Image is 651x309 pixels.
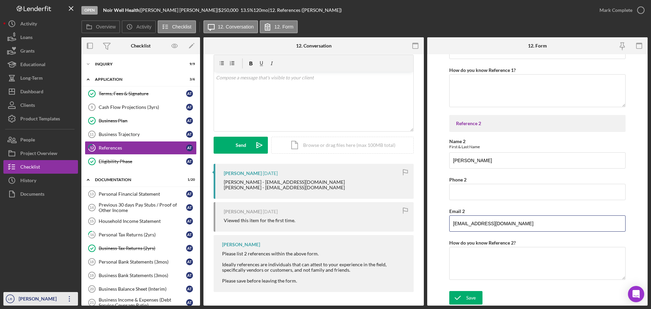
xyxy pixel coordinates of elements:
label: Phone 2 [449,177,467,182]
div: A T [186,144,193,151]
div: Viewed this item for the first time. [224,218,295,223]
time: 2025-09-08 14:46 [263,171,278,176]
button: LR[PERSON_NAME] [3,292,78,306]
div: 3 / 6 [183,77,195,81]
div: A T [186,286,193,292]
div: [PERSON_NAME] - [EMAIL_ADDRESS][DOMAIN_NAME] [PERSON_NAME] - [EMAIL_ADDRESS][DOMAIN_NAME] [224,179,345,190]
div: [PERSON_NAME] [224,209,262,214]
div: Clients [20,98,35,114]
time: 2025-09-08 14:42 [263,209,278,214]
button: Overview [81,20,120,33]
div: Business Income & Expenses (Debt Service Coverage Ratio) [99,297,186,308]
div: First & Last Name [449,144,626,149]
button: Dashboard [3,85,78,98]
div: Mark Complete [599,3,632,17]
div: A T [186,258,193,265]
a: People [3,133,78,147]
div: [PERSON_NAME] [222,242,260,247]
tspan: 20 [90,287,94,291]
span: $250,000 [218,7,238,13]
label: How do you know Reference 1? [449,67,516,73]
div: A T [186,299,193,306]
div: A T [186,245,193,252]
b: Noir Well Health [103,7,139,13]
button: Product Templates [3,112,78,125]
div: A T [186,104,193,111]
div: 13.5 % [240,7,253,13]
button: Activity [122,20,156,33]
button: Project Overview [3,147,78,160]
button: Activity [3,17,78,31]
div: 120 mo [253,7,268,13]
label: How do you know Reference 2? [449,240,516,246]
tspan: 9 [91,105,93,109]
a: 13Personal Financial StatementAT [85,187,197,201]
a: 18Personal Bank Statements (3mos)AT [85,255,197,269]
div: A T [186,191,193,197]
div: Checklist [131,43,151,49]
div: References [99,145,186,151]
label: 12. Conversation [218,24,254,30]
div: Project Overview [20,147,57,162]
div: Personal Tax Returns (2yrs) [99,232,186,237]
div: A T [186,204,193,211]
div: Documentation [95,178,178,182]
button: Documents [3,187,78,201]
label: Email 2 [449,208,465,214]
button: Long-Term [3,71,78,85]
div: History [20,174,36,189]
tspan: 21 [90,301,94,305]
label: 12. Form [274,24,293,30]
div: | 12. References ([PERSON_NAME]) [268,7,342,13]
a: Business PlanAT [85,114,197,128]
tspan: 16 [90,232,94,237]
tspan: 18 [90,260,94,264]
div: Household Income Statement [99,218,186,224]
div: Checklist [20,160,40,175]
div: Terms, Fees & Signature [99,91,186,96]
button: Loans [3,31,78,44]
div: Save [466,291,476,305]
div: 1 / 20 [183,178,195,182]
div: Previous 30 days Pay Stubs / Proof of Other Income [99,202,186,213]
tspan: 13 [90,192,94,196]
button: Grants [3,44,78,58]
a: 19Business Bank Statements (3mos)AT [85,269,197,282]
div: Business Balance Sheet (Interim) [99,286,186,292]
div: Business Plan [99,118,186,123]
button: Educational [3,58,78,71]
div: Documents [20,187,44,202]
div: Inquiry [95,62,178,66]
a: Checklist [3,160,78,174]
a: 9Cash Flow Projections (3yrs)AT [85,100,197,114]
tspan: 15 [90,219,94,223]
div: | [103,7,141,13]
div: Product Templates [20,112,60,127]
div: Loans [20,31,33,46]
div: A T [186,117,193,124]
div: A T [186,90,193,97]
tspan: 11 [90,132,94,136]
button: Mark Complete [593,3,648,17]
div: A T [186,218,193,225]
div: 12. Conversation [296,43,332,49]
label: Name 2 [449,138,466,144]
div: A T [186,272,193,279]
div: 9 / 9 [183,62,195,66]
div: 12. Form [528,43,547,49]
div: [PERSON_NAME] [224,171,262,176]
div: People [20,133,35,148]
div: Cash Flow Projections (3yrs) [99,104,186,110]
a: Terms, Fees & SignatureAT [85,87,197,100]
button: History [3,174,78,187]
button: 12. Form [260,20,298,33]
div: A T [186,231,193,238]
